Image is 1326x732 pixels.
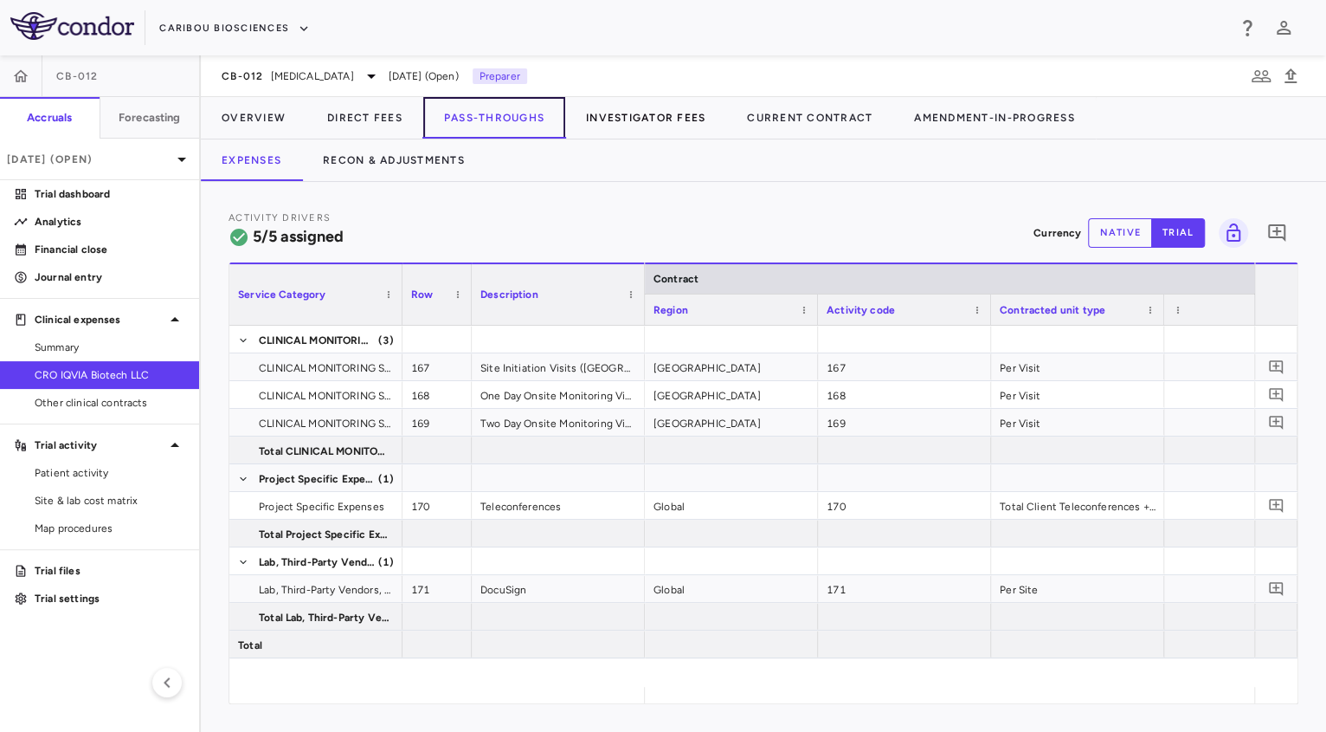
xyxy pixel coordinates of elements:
[259,410,392,437] span: CLINICAL MONITORING SERVICES - SITE SELECTION TO SITE CLOSE-OUT
[645,409,818,436] div: [GEOGRAPHIC_DATA]
[35,312,164,327] p: Clinical expenses
[991,353,1164,380] div: Per Visit
[35,367,185,383] span: CRO IQVIA Biotech LLC
[238,632,262,659] span: Total
[229,212,331,223] span: Activity Drivers
[480,288,538,301] span: Description
[645,353,818,380] div: [GEOGRAPHIC_DATA]
[472,353,645,380] div: Site Initiation Visits ([GEOGRAPHIC_DATA])
[7,152,171,167] p: [DATE] (Open)
[238,288,325,301] span: Service Category
[35,563,185,579] p: Trial files
[1088,218,1152,248] button: native
[35,269,185,285] p: Journal entry
[818,353,991,380] div: 167
[565,97,726,139] button: Investigator Fees
[645,381,818,408] div: [GEOGRAPHIC_DATA]
[253,225,344,249] h6: 5/5 assigned
[991,575,1164,602] div: Per Site
[473,68,527,84] p: Preparer
[259,604,392,632] span: Total Lab, Third-Party Vendors, and Other Services
[1268,580,1284,597] svg: Add comment
[35,521,185,536] span: Map procedures
[222,69,264,83] span: CB-012
[1268,386,1284,403] svg: Add comment
[35,465,185,481] span: Patient activity
[306,97,423,139] button: Direct Fees
[827,304,895,316] span: Activity code
[991,492,1164,519] div: Total Client Teleconferences + Study Months x 2
[472,409,645,436] div: Two Day Onsite Monitoring Visits ([GEOGRAPHIC_DATA])
[259,576,392,604] span: Lab, Third-Party Vendors, and Other Services
[1265,411,1288,434] button: Add comment
[1268,414,1284,431] svg: Add comment
[378,327,394,354] span: (3)
[259,437,392,465] span: Total CLINICAL MONITORING SERVICES - SITE SELECTION TO SITE CLOSE-OUT
[302,139,486,181] button: Recon & Adjustments
[402,353,472,380] div: 167
[893,97,1095,139] button: Amendment-In-Progress
[653,273,698,285] span: Contract
[259,354,392,382] span: CLINICAL MONITORING SERVICES - SITE SELECTION TO SITE CLOSE-OUT
[1265,577,1288,600] button: Add comment
[1268,359,1284,375] svg: Add comment
[472,492,645,519] div: Teleconferences
[159,15,310,42] button: Caribou Biosciences
[1000,304,1105,316] span: Contracted unit type
[645,575,818,602] div: Global
[818,409,991,436] div: 169
[35,395,185,411] span: Other clinical contracts
[259,493,384,521] span: Project Specific Expenses
[1266,223,1287,243] svg: Add comment
[56,69,99,83] span: CB-012
[259,465,377,493] span: Project Specific Expenses
[402,409,472,436] div: 169
[35,493,185,509] span: Site & lab cost matrix
[411,288,433,301] span: Row
[818,575,991,602] div: 171
[378,548,394,576] span: (1)
[991,409,1164,436] div: Per Visit
[402,575,472,602] div: 171
[35,591,185,606] p: Trial settings
[10,12,134,40] img: logo-full-SnFGN8VE.png
[1265,383,1288,406] button: Add comment
[1033,225,1081,241] p: Currency
[35,214,185,230] p: Analytics
[1265,494,1288,517] button: Add comment
[653,304,688,316] span: Region
[818,492,991,519] div: 170
[1268,497,1284,514] svg: Add comment
[472,381,645,408] div: One Day Onsite Monitoring Visits ([GEOGRAPHIC_DATA])
[35,437,164,453] p: Trial activity
[423,97,565,139] button: Pass-Throughs
[119,110,181,126] h6: Forecasting
[27,110,72,126] h6: Accruals
[201,139,302,181] button: Expenses
[259,382,392,410] span: CLINICAL MONITORING SERVICES - SITE SELECTION TO SITE CLOSE-OUT
[645,492,818,519] div: Global
[35,340,185,355] span: Summary
[201,97,306,139] button: Overview
[818,381,991,408] div: 168
[35,242,185,257] p: Financial close
[35,186,185,202] p: Trial dashboard
[378,465,394,493] span: (1)
[1151,218,1205,248] button: trial
[259,548,377,576] span: Lab, Third-Party Vendors, and Other Services
[271,68,354,84] span: [MEDICAL_DATA]
[389,68,459,84] span: [DATE] (Open)
[1212,218,1248,248] span: You do not have permission to lock or unlock grids
[402,381,472,408] div: 168
[402,492,472,519] div: 170
[1265,355,1288,379] button: Add comment
[259,327,377,354] span: CLINICAL MONITORING SERVICES - SITE SELECTION TO SITE CLOSE-OUT
[259,521,392,548] span: Total Project Specific Expenses
[726,97,893,139] button: Current Contract
[1262,218,1291,248] button: Add comment
[472,575,645,602] div: DocuSign
[991,381,1164,408] div: Per Visit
